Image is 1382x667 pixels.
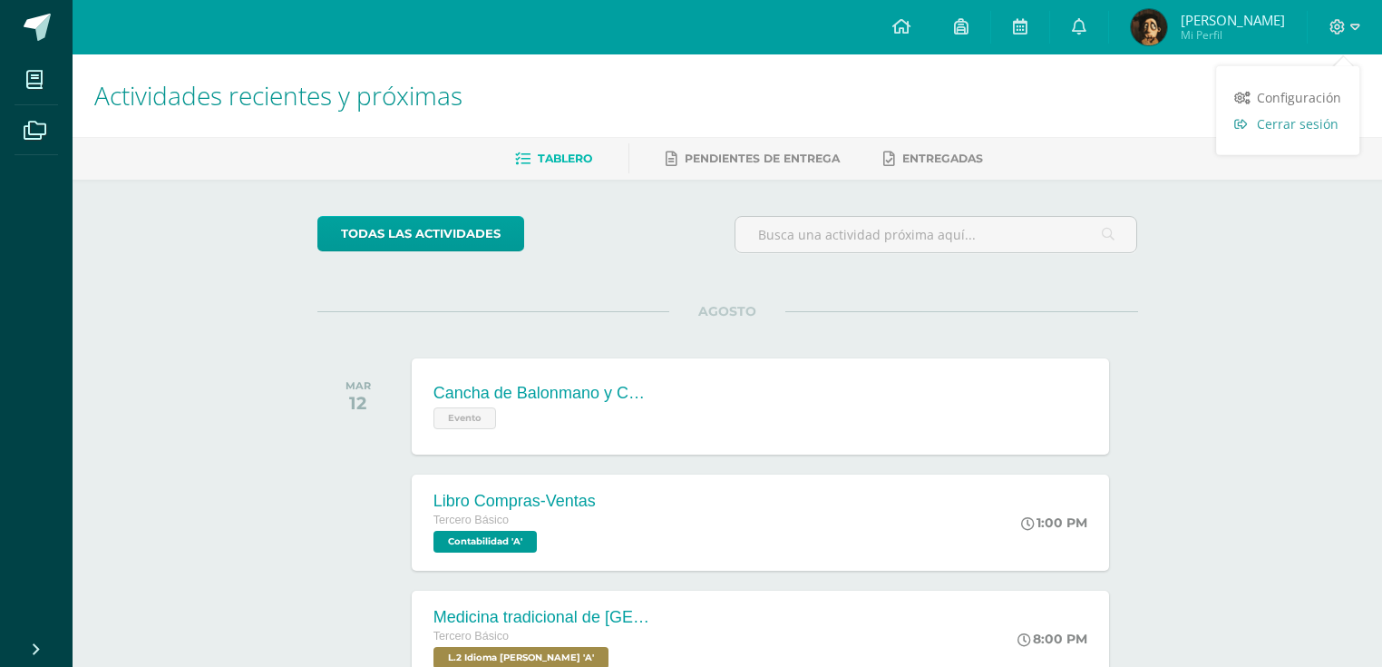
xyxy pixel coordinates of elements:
[735,217,1137,252] input: Busca una actividad próxima aquí...
[345,379,371,392] div: MAR
[433,514,509,526] span: Tercero Básico
[1017,631,1087,647] div: 8:00 PM
[1131,9,1167,45] img: bbaadbe0cdc19caa6fc97f19e8e21bb6.png
[1216,111,1359,137] a: Cerrar sesión
[1216,84,1359,111] a: Configuración
[666,144,840,173] a: Pendientes de entrega
[1181,11,1285,29] span: [PERSON_NAME]
[538,152,592,165] span: Tablero
[1257,115,1338,132] span: Cerrar sesión
[515,144,592,173] a: Tablero
[317,216,524,251] a: todas las Actividades
[433,384,651,403] div: Cancha de Balonmano y Contenido
[433,492,596,511] div: Libro Compras-Ventas
[433,407,496,429] span: Evento
[902,152,983,165] span: Entregadas
[345,392,371,414] div: 12
[1021,515,1087,531] div: 1:00 PM
[1181,27,1285,43] span: Mi Perfil
[94,78,462,113] span: Actividades recientes y próximas
[433,630,509,642] span: Tercero Básico
[433,531,537,553] span: Contabilidad 'A'
[685,152,840,165] span: Pendientes de entrega
[669,303,785,319] span: AGOSTO
[433,608,651,627] div: Medicina tradicional de [GEOGRAPHIC_DATA]
[1257,89,1341,106] span: Configuración
[883,144,983,173] a: Entregadas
